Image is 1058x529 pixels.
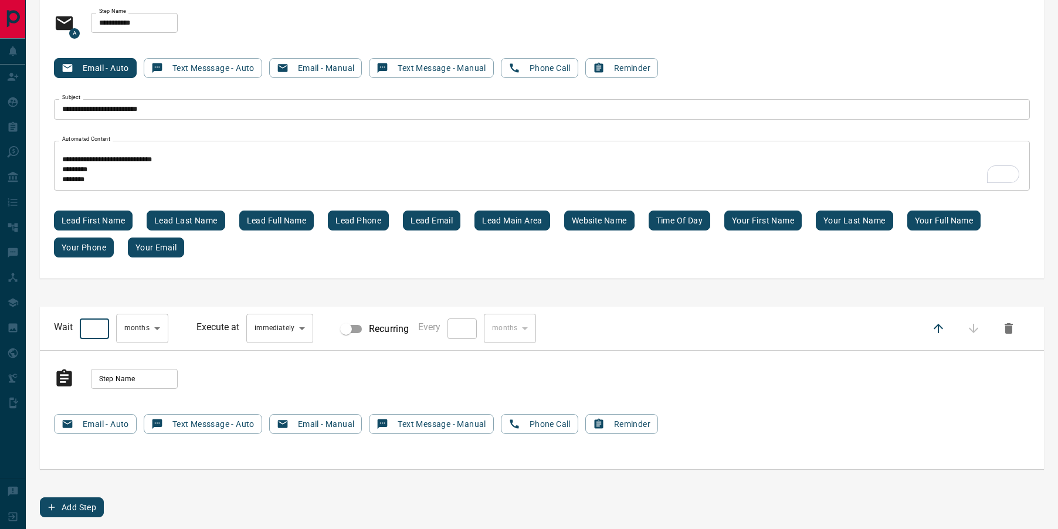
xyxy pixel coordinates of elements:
button: Your last name [816,211,893,230]
label: Automated Content [62,135,110,143]
button: Email - Auto [54,58,137,78]
button: Text Messsage - Auto [144,58,262,78]
label: Step Name [99,8,126,15]
span: Recurring [369,322,409,336]
button: Time of day [649,211,710,230]
button: Reminder [585,58,658,78]
button: Your phone [54,238,114,257]
button: Add Step [40,497,104,517]
div: month s [116,314,168,343]
button: Lead phone [328,211,389,230]
div: Execute at [196,314,313,343]
button: Email - Auto [54,414,137,434]
div: month s [484,314,536,343]
button: Text Message - Manual [369,58,493,78]
button: Lead email [403,211,460,230]
button: Website name [564,211,635,230]
button: Text Message - Manual [369,414,493,434]
button: Phone Call [501,414,578,434]
button: Lead first name [54,211,133,230]
textarea: To enrich screen reader interactions, please activate Accessibility in Grammarly extension settings [62,145,1022,185]
button: Your first name [724,211,802,230]
button: Your email [128,238,184,257]
span: A [69,28,80,39]
label: Subject [62,94,80,101]
div: immediately [246,314,313,343]
div: Wait [54,314,168,343]
button: Lead full name [239,211,314,230]
button: Email - Manual [269,414,362,434]
span: Every [418,321,440,333]
button: Your full name [907,211,981,230]
button: Phone Call [501,58,578,78]
button: Text Messsage - Auto [144,414,262,434]
button: Lead main area [474,211,550,230]
button: Lead last name [147,211,225,230]
button: Email - Manual [269,58,362,78]
button: Reminder [585,414,658,434]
